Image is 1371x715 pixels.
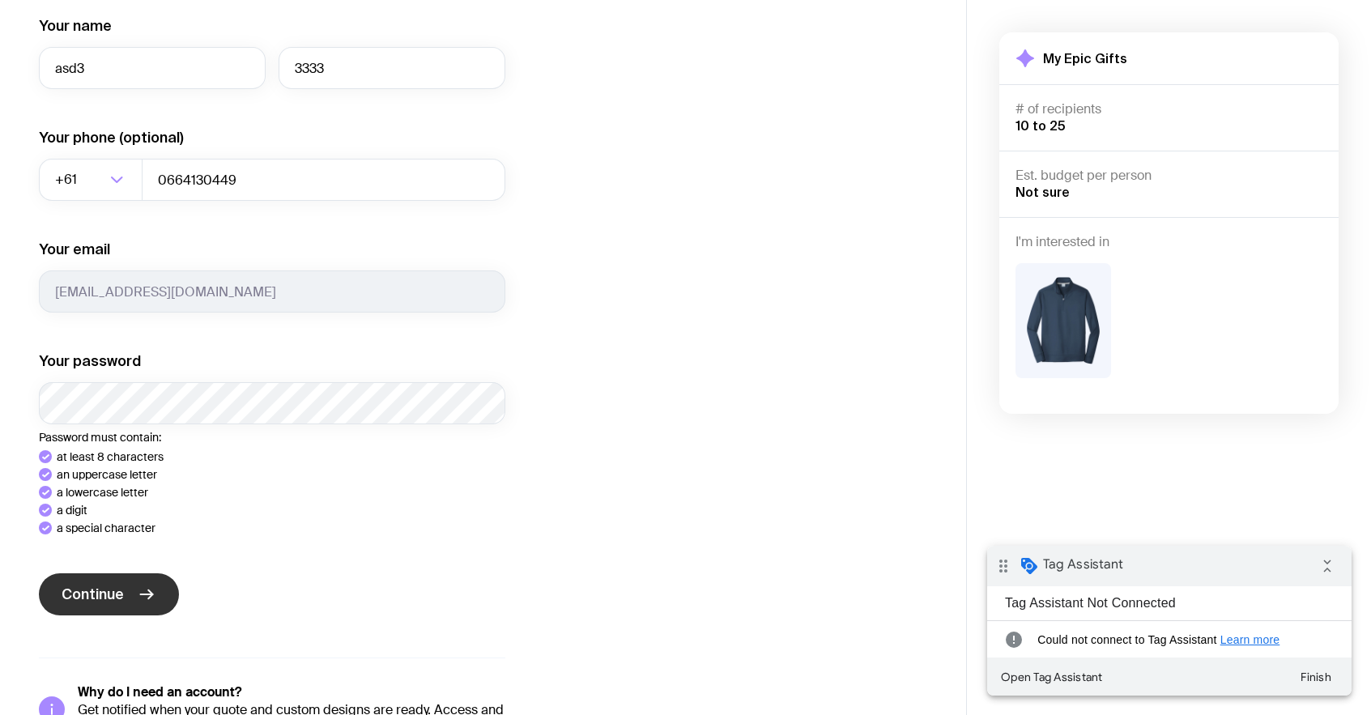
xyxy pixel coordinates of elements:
label: Your email [39,240,110,259]
div: Search for option [39,159,143,201]
i: Collapse debug badge [324,4,356,36]
span: Could not connect to Tag Assistant [50,86,338,102]
p: Password must contain: [39,431,505,444]
p: at least 8 characters [57,450,164,463]
h2: My Epic Gifts [1043,50,1127,66]
h4: Est. budget per person [1015,168,1322,184]
i: error [13,78,40,110]
p: an uppercase letter [57,468,157,481]
input: Search for option [80,159,105,201]
input: you@email.com [39,270,505,313]
span: +61 [55,159,80,201]
span: Tag Assistant [56,11,136,27]
button: Open Tag Assistant [6,117,123,146]
input: Last name [279,47,505,89]
input: First name [39,47,266,89]
h5: Why do I need an account? [78,684,505,700]
h4: I'm interested in [1015,234,1322,250]
p: a digit [57,504,87,517]
button: Continue [39,573,179,615]
p: a special character [57,521,155,534]
span: Continue [62,585,124,604]
label: Your name [39,16,112,36]
span: 10 to 25 [1015,118,1066,133]
span: Not sure [1015,185,1070,199]
input: 0400123456 [142,159,505,201]
a: Learn more [233,87,293,100]
button: Finish [300,117,358,146]
p: a lowercase letter [57,486,148,499]
h4: # of recipients [1015,101,1322,117]
label: Your password [39,351,141,371]
label: Your phone (optional) [39,128,184,147]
